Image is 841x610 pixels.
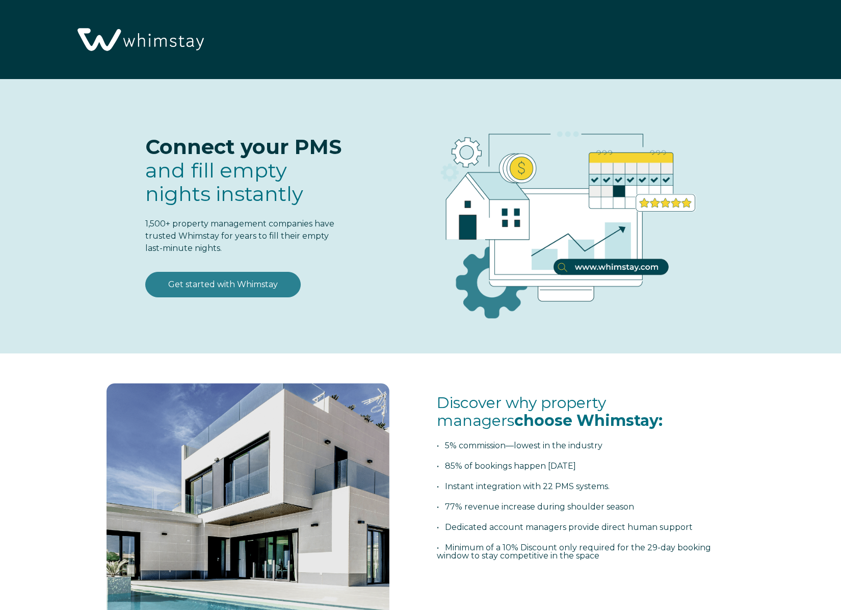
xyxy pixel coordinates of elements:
span: • Dedicated account managers provide direct human support [437,522,693,532]
span: Discover why property managers [437,393,663,430]
img: Whimstay Logo-02 1 [71,5,208,75]
span: • Instant integration with 22 PMS systems. [437,481,610,491]
span: fill empty nights instantly [145,158,303,206]
span: 1,500+ property management companies have trusted Whimstay for years to fill their empty last-min... [145,219,334,253]
span: • Minimum of a 10% Discount only required for the 29-day booking window to stay competitive in th... [437,543,711,561]
span: • 85% of bookings happen [DATE] [437,461,576,471]
a: Get started with Whimstay [145,272,301,297]
span: • 77% revenue increase during shoulder season [437,502,634,512]
span: choose Whimstay: [514,411,663,430]
span: and [145,158,303,206]
span: • 5% commission—lowest in the industry [437,441,602,450]
span: Connect your PMS [145,134,341,159]
img: RBO Ilustrations-03 [383,99,742,335]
